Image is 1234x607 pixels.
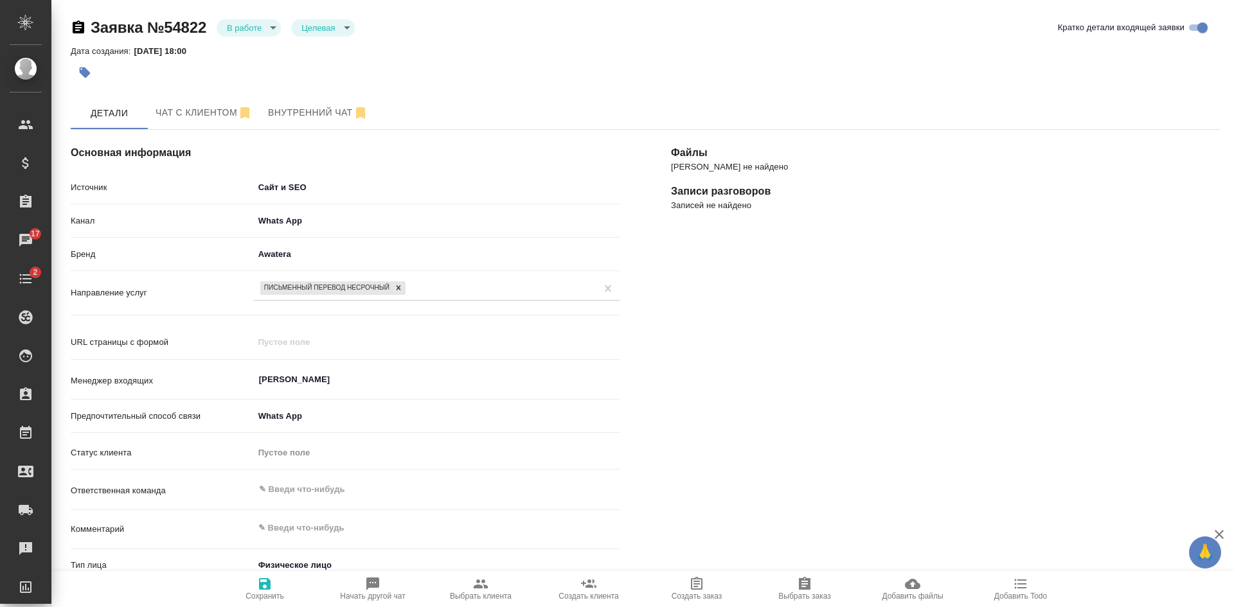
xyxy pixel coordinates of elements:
[450,592,512,601] span: Выбрать клиента
[535,571,643,607] button: Создать клиента
[3,224,48,256] a: 17
[258,482,573,497] input: ✎ Введи что-нибудь
[71,20,86,35] button: Скопировать ссылку
[967,571,1075,607] button: Добавить Todo
[613,378,615,381] button: Open
[258,446,604,459] div: Пустое поле
[134,46,196,56] p: [DATE] 18:00
[246,592,284,601] span: Сохранить
[672,592,722,601] span: Создать заказ
[340,592,405,601] span: Начать другой чат
[237,105,253,121] svg: Отписаться
[254,243,620,265] div: Awatera
[71,523,254,536] p: Комментарий
[254,442,620,464] div: Пустое поле
[751,571,859,607] button: Выбрать заказ
[211,571,319,607] button: Сохранить
[71,145,620,161] h4: Основная информация
[268,105,368,121] span: Внутренний чат
[71,248,254,261] p: Бренд
[643,571,751,607] button: Создать заказ
[353,105,368,121] svg: Отписаться
[71,181,254,194] p: Источник
[71,286,254,299] p: Направление услуг
[994,592,1047,601] span: Добавить Todo
[613,488,615,491] button: Open
[298,22,339,33] button: Целевая
[71,410,254,423] p: Предпочтительный способ связи
[427,571,535,607] button: Выбрать клиента
[260,281,392,295] div: Письменный перевод несрочный
[217,19,281,37] div: В работе
[1189,536,1221,568] button: 🙏
[778,592,830,601] span: Выбрать заказ
[291,19,354,37] div: В работе
[71,374,254,387] p: Менеджер входящих
[671,184,1220,199] h4: Записи разговоров
[671,145,1220,161] h4: Файлы
[254,405,620,427] div: Whats App
[71,46,134,56] p: Дата создания:
[223,22,265,33] button: В работе
[71,336,254,349] p: URL страницы с формой
[1058,21,1185,34] span: Кратко детали входящей заявки
[254,210,620,232] div: Whats App
[3,263,48,295] a: 2
[71,446,254,459] p: Статус клиента
[148,97,260,129] button: 79035963885 (Elena) - (undefined)
[254,177,620,198] div: Сайт и SEO
[319,571,427,607] button: Начать другой чат
[71,559,254,572] p: Тип лица
[559,592,618,601] span: Создать клиента
[71,215,254,227] p: Канал
[254,554,498,576] div: Физическое лицо
[71,58,99,87] button: Добавить тэг
[156,105,253,121] span: Чат с клиентом
[71,484,254,497] p: Ответственная команда
[1194,539,1216,566] span: 🙏
[91,19,206,36] a: Заявка №54822
[859,571,967,607] button: Добавить файлы
[882,592,943,601] span: Добавить файлы
[78,105,140,121] span: Детали
[671,161,1220,173] p: [PERSON_NAME] не найдено
[254,333,620,351] input: Пустое поле
[671,199,1220,212] p: Записей не найдено
[23,227,48,240] span: 17
[25,266,45,279] span: 2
